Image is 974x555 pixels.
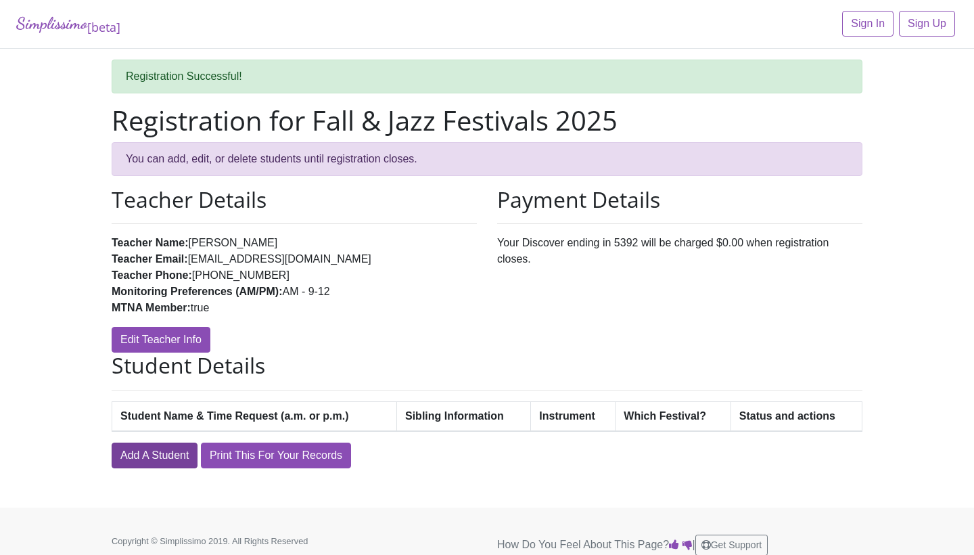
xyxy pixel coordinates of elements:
strong: Teacher Phone: [112,269,192,281]
a: Sign In [842,11,894,37]
th: Instrument [531,401,616,431]
sub: [beta] [87,19,120,35]
strong: Monitoring Preferences (AM/PM): [112,286,282,297]
a: Add A Student [112,443,198,468]
li: true [112,300,477,316]
a: Simplissimo[beta] [16,11,120,37]
th: Status and actions [730,401,862,431]
h2: Payment Details [497,187,862,213]
div: Registration Successful! [112,60,862,93]
th: Student Name & Time Request (a.m. or p.m.) [112,401,397,431]
li: [PHONE_NUMBER] [112,267,477,284]
th: Sibling Information [396,401,530,431]
strong: Teacher Email: [112,253,188,265]
a: Edit Teacher Info [112,327,210,353]
div: Your Discover ending in 5392 will be charged $0.00 when registration closes. [487,187,873,353]
li: [PERSON_NAME] [112,235,477,251]
strong: Teacher Name: [112,237,189,248]
h2: Student Details [112,353,862,378]
strong: MTNA Member: [112,302,191,313]
a: Sign Up [899,11,955,37]
p: Copyright © Simplissimo 2019. All Rights Reserved [112,535,348,548]
h2: Teacher Details [112,187,477,213]
li: AM - 9-12 [112,284,477,300]
h1: Registration for Fall & Jazz Festivals 2025 [112,104,862,137]
a: Print This For Your Records [201,443,351,468]
div: You can add, edit, or delete students until registration closes. [112,142,862,176]
th: Which Festival? [616,401,730,431]
li: [EMAIL_ADDRESS][DOMAIN_NAME] [112,251,477,267]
